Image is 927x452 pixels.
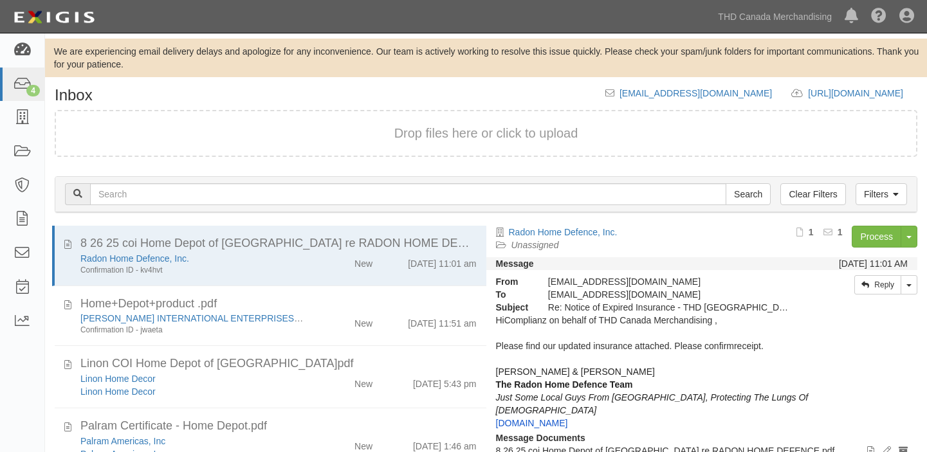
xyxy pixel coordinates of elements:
[496,314,908,327] div: Hi
[80,235,477,252] div: 8 26 25 coi Home Depot of Canada re RADON HOME DEFENCE.pdf
[90,183,726,205] input: Search
[809,227,814,237] b: 1
[486,301,538,314] strong: Subject
[80,356,477,372] div: Linon COI Home Depot of Canada.pdf
[45,45,927,71] div: We are experiencing email delivery delays and apologize for any inconvenience. Our team is active...
[80,436,165,446] a: Palram Americas, Inc
[80,313,332,323] a: [PERSON_NAME] INTERNATIONAL ENTERPRISES LIMITED
[80,386,156,397] a: Linon Home Decor
[871,9,886,24] i: Help Center - Complianz
[394,124,578,143] button: Drop files here or click to upload
[496,365,908,378] div: [PERSON_NAME] & [PERSON_NAME]
[496,379,633,390] strong: The Radon Home Defence Team
[538,275,800,288] div: [EMAIL_ADDRESS][DOMAIN_NAME]
[808,88,917,98] a: [URL][DOMAIN_NAME]
[496,418,568,428] a: [DOMAIN_NAME]
[509,227,618,237] a: Radon Home Defence, Inc.
[852,226,901,248] a: Process
[80,325,304,336] div: Confirmation ID - jwaeta
[496,429,908,442] div: 1-888-THE-LID-0
[711,4,838,30] a: THD Canada Merchandising
[55,87,93,104] h1: Inbox
[80,435,304,447] div: Palram Americas, Inc
[80,385,304,398] div: Linon Home Decor
[538,288,800,301] div: party-k4awjx@thdcanadamerchandising.complianz.com
[496,392,809,415] em: Just Some Local Guys From [GEOGRAPHIC_DATA], Protecting The Lungs Of [DEMOGRAPHIC_DATA]
[80,253,189,264] a: Radon Home Defence, Inc.
[80,372,304,385] div: Linon Home Decor
[854,275,901,294] a: Reply
[80,296,477,312] div: Home+Depot+product .pdf
[496,258,534,269] strong: Message
[413,372,477,390] div: [DATE] 5:43 pm
[726,183,771,205] input: Search
[511,240,559,250] a: Unassigned
[538,301,800,314] div: Re: Notice of Expired Insurance - THD Canada Merchandising
[354,372,372,390] div: New
[504,315,717,325] span: Complianz on behalf of THD Canada Merchandising ,
[80,312,304,325] div: ALTON INTERNATIONAL ENTERPRISES LIMITED
[80,374,156,384] a: Linon Home Decor
[80,265,304,276] div: Confirmation ID - kv4hvt
[496,433,585,443] strong: Message Documents
[80,418,477,435] div: Palram Certificate - Home Depot.pdf
[839,257,908,270] div: [DATE] 11:01 AM
[838,227,843,237] b: 1
[354,312,372,330] div: New
[856,183,907,205] a: Filters
[80,252,304,265] div: Radon Home Defence, Inc.
[486,275,538,288] strong: From
[408,252,476,270] div: [DATE] 11:01 am
[496,339,908,352] div: Please find our updated insurance attached. Please confirmreceipt.
[408,312,476,330] div: [DATE] 11:51 am
[26,85,40,96] div: 4
[620,88,772,98] a: [EMAIL_ADDRESS][DOMAIN_NAME]
[354,252,372,270] div: New
[10,6,98,29] img: logo-5460c22ac91f19d4615b14bd174203de0afe785f0fc80cf4dbbc73dc1793850b.png
[486,288,538,301] strong: To
[780,183,845,205] a: Clear Filters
